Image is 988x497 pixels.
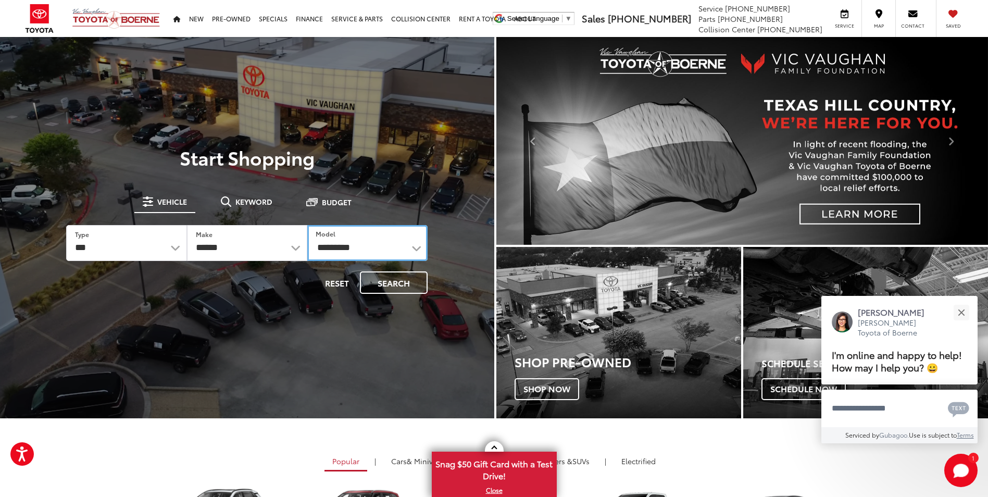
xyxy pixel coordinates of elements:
[718,14,783,24] span: [PHONE_NUMBER]
[496,247,741,418] a: Shop Pre-Owned Shop Now
[72,8,160,29] img: Vic Vaughan Toyota of Boerne
[698,14,716,24] span: Parts
[743,247,988,418] div: Toyota
[858,318,935,338] p: [PERSON_NAME] Toyota of Boerne
[761,358,988,369] h4: Schedule Service
[515,355,741,368] h3: Shop Pre-Owned
[519,452,597,470] a: SUVs
[945,396,972,420] button: Chat with SMS
[562,15,562,22] span: ​
[698,3,723,14] span: Service
[914,58,988,224] button: Click to view next picture.
[316,229,335,238] label: Model
[496,247,741,418] div: Toyota
[948,401,969,417] svg: Text
[944,454,978,487] button: Toggle Chat Window
[957,430,974,439] a: Terms
[821,390,978,427] textarea: Type your message
[867,22,890,29] span: Map
[433,453,556,484] span: Snag $50 Gift Card with a Test Drive!
[909,430,957,439] span: Use is subject to
[383,452,449,470] a: Cars
[608,11,691,25] span: [PHONE_NUMBER]
[44,147,451,168] p: Start Shopping
[832,347,962,374] span: I'm online and happy to help! How may I help you? 😀
[565,15,572,22] span: ▼
[614,452,664,470] a: Electrified
[75,230,89,239] label: Type
[515,378,579,400] span: Shop Now
[858,306,935,318] p: [PERSON_NAME]
[372,456,379,466] li: |
[757,24,822,34] span: [PHONE_NUMBER]
[972,455,974,460] span: 1
[602,456,609,466] li: |
[316,271,358,294] button: Reset
[235,198,272,205] span: Keyword
[322,198,352,206] span: Budget
[942,22,965,29] span: Saved
[324,452,367,471] a: Popular
[845,430,879,439] span: Serviced by
[196,230,212,239] label: Make
[901,22,924,29] span: Contact
[496,58,570,224] button: Click to view previous picture.
[950,301,972,324] button: Close
[507,15,559,22] span: Select Language
[833,22,856,29] span: Service
[407,456,442,466] span: & Minivan
[821,296,978,443] div: Close[PERSON_NAME][PERSON_NAME] Toyota of BoerneI'm online and happy to help! How may I help you?...
[743,247,988,418] a: Schedule Service Schedule Now
[157,198,187,205] span: Vehicle
[725,3,790,14] span: [PHONE_NUMBER]
[761,378,846,400] span: Schedule Now
[360,271,428,294] button: Search
[879,430,909,439] a: Gubagoo.
[582,11,605,25] span: Sales
[944,454,978,487] svg: Start Chat
[698,24,755,34] span: Collision Center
